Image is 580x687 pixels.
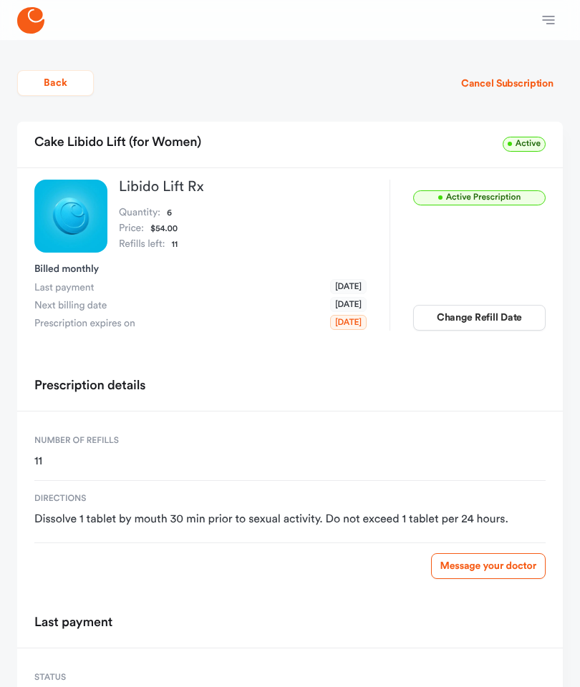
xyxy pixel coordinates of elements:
span: Billed monthly [34,264,99,274]
a: Message your doctor [431,553,546,579]
span: Number of refills [34,434,546,447]
span: Status [34,671,155,684]
span: Next billing date [34,298,107,313]
button: Change Refill Date [413,305,546,331]
span: Directions [34,492,546,505]
span: Active Prescription [413,190,546,205]
span: [DATE] [330,315,367,330]
h3: Libido Lift Rx [119,180,367,194]
span: Dissolve 1 tablet by mouth 30 min prior to sexual activity. Do not exceed 1 tablet per 24 hours. [34,512,546,527]
span: Prescription expires on [34,316,135,331]
dd: $54.00 [150,221,178,237]
dt: Price: [119,221,144,237]
span: [DATE] [330,297,367,312]
dd: 6 [167,205,172,221]
button: Back [17,70,94,96]
span: 11 [34,454,546,469]
button: Cancel Subscription [452,71,563,97]
dt: Refills left: [119,237,165,253]
img: Libido Lift Rx [34,180,107,253]
span: Active [503,137,546,152]
h2: Cake Libido Lift (for Women) [34,130,201,156]
dd: 11 [171,237,178,253]
h2: Last payment [34,610,112,636]
dt: Quantity: [119,205,160,221]
h2: Prescription details [34,374,145,399]
span: [DATE] [330,279,367,294]
span: Last payment [34,281,94,295]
